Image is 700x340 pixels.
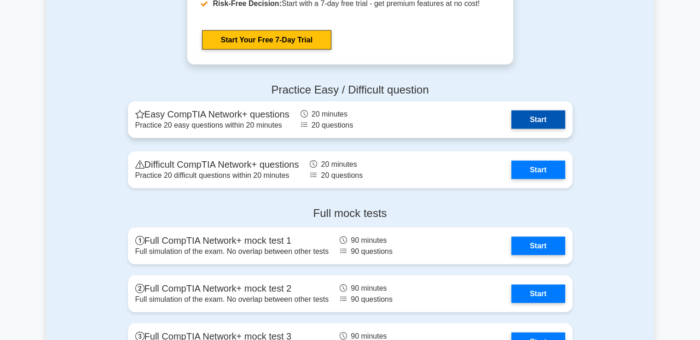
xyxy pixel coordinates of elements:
a: Start [511,237,565,255]
a: Start [511,111,565,129]
a: Start [511,285,565,303]
a: Start Your Free 7-Day Trial [202,30,331,50]
h4: Full mock tests [128,207,573,220]
a: Start [511,161,565,179]
h4: Practice Easy / Difficult question [128,83,573,97]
